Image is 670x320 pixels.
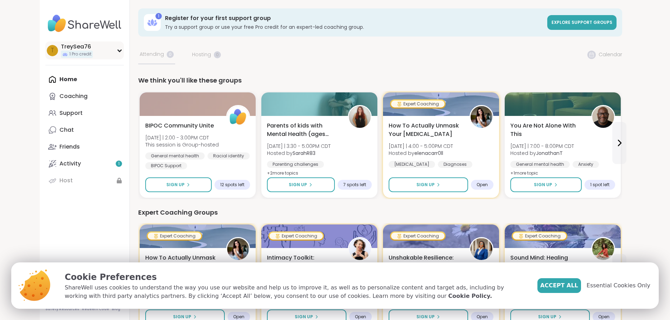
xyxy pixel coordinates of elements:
[389,254,462,270] span: Unshakable Resilience: Bounce Back Stronger
[547,15,617,30] a: Explore support groups
[267,254,340,270] span: Intimacy Toolkit: Navigating Desire Dynamics
[165,24,543,31] h3: Try a support group or use your free Pro credit for an expert-led coaching group.
[389,122,462,138] span: How To Actually Unmask Your [MEDICAL_DATA]
[138,76,622,85] div: We think you'll like these groups
[267,161,324,168] div: Parenting challenges
[59,143,80,151] div: Friends
[513,233,566,240] div: Expert Coaching
[540,281,578,290] span: Accept All
[537,278,581,293] button: Accept All
[227,238,249,260] img: elenacarr0ll
[51,46,54,55] span: T
[145,254,218,270] span: How To Actually Unmask Your [MEDICAL_DATA]
[289,182,307,188] span: Sign Up
[510,122,583,138] span: You Are Not Alone With This
[155,13,162,19] div: 1
[65,271,526,283] p: Cookie Preferences
[477,314,488,320] span: Open
[448,292,492,300] a: Cookie Policy.
[227,106,249,128] img: ShareWell
[112,307,120,312] a: Blog
[45,155,124,172] a: Activity1
[510,150,574,157] span: Hosted by
[82,307,109,312] a: Redeem Code
[471,238,492,260] img: AprilMcBride
[220,182,244,188] span: 12 spots left
[536,150,563,157] b: JonathanT
[61,43,93,51] div: TreySea76
[59,92,88,100] div: Coaching
[165,14,543,22] h3: Register for your first support group
[573,161,599,168] div: Anxiety
[145,177,212,192] button: Sign Up
[389,143,453,150] span: [DATE] | 4:00 - 5:00PM CDT
[391,233,445,240] div: Expert Coaching
[45,307,79,312] a: Safety Resources
[389,177,468,192] button: Sign Up
[598,314,610,320] span: Open
[166,182,185,188] span: Sign Up
[414,150,443,157] b: elenacarr0ll
[69,51,91,57] span: 1 Pro credit
[510,254,583,270] span: Sound Mind: Healing Through Voice & Vibration
[587,281,650,290] span: Essential Cookies Only
[471,106,492,128] img: elenacarr0ll
[59,109,83,117] div: Support
[534,182,552,188] span: Sign Up
[349,238,371,260] img: JuliaSatterlee
[145,122,214,130] span: BIPOC Community Unite
[118,161,120,167] span: 1
[391,100,445,107] div: Expert Coaching
[416,314,435,320] span: Sign Up
[65,283,526,300] p: ShareWell uses cookies to understand the way you use our website and help us to improve it, as we...
[343,182,366,188] span: 7 spots left
[267,150,331,157] span: Hosted by
[173,314,191,320] span: Sign Up
[145,162,187,169] div: BIPOC Support
[233,314,244,320] span: Open
[267,122,340,138] span: Parents of kids with Mental Health (ages [DEMOGRAPHIC_DATA]+)
[45,88,124,105] a: Coaching
[45,172,124,189] a: Host
[269,233,323,240] div: Expert Coaching
[59,177,73,184] div: Host
[416,182,435,188] span: Sign Up
[592,106,614,128] img: JonathanT
[355,314,366,320] span: Open
[590,182,610,188] span: 1 spot left
[208,152,250,159] div: Racial identity
[45,11,124,36] img: ShareWell Nav Logo
[592,238,614,260] img: Joana_Ayala
[510,143,574,150] span: [DATE] | 7:00 - 8:00PM CDT
[145,134,219,141] span: [DATE] | 2:00 - 3:00PM CDT
[438,161,472,168] div: Diagnoses
[138,208,622,217] div: Expert Coaching Groups
[267,143,331,150] span: [DATE] | 3:30 - 5:00PM CDT
[551,19,612,25] span: Explore support groups
[477,182,488,188] span: Open
[293,150,315,157] b: SarahR83
[59,160,81,168] div: Activity
[389,161,435,168] div: [MEDICAL_DATA]
[145,141,219,148] span: This session is Group-hosted
[349,106,371,128] img: SarahR83
[267,177,335,192] button: Sign Up
[59,126,74,134] div: Chat
[510,161,570,168] div: General mental health
[389,150,453,157] span: Hosted by
[45,138,124,155] a: Friends
[510,177,582,192] button: Sign Up
[295,314,313,320] span: Sign Up
[45,122,124,138] a: Chat
[145,152,205,159] div: General mental health
[148,233,201,240] div: Expert Coaching
[538,314,556,320] span: Sign Up
[45,105,124,122] a: Support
